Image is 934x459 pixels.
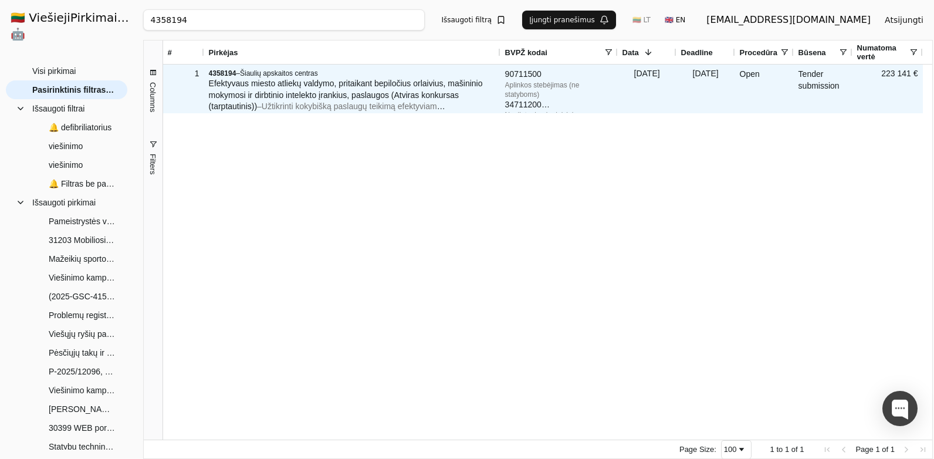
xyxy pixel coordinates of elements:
span: Page [855,445,873,454]
span: # [168,48,172,57]
span: (2025-GSC-415) Personalo valdymo sistemos nuomos ir kitos paslaugos [49,288,116,305]
div: [DATE] [676,65,735,113]
button: Atsijungti [875,9,933,31]
div: Next Page [902,445,911,454]
span: 4358194 [209,69,236,77]
div: – [209,69,496,78]
button: Įjungti pranešimus [522,11,616,29]
span: of [882,445,888,454]
span: BVPŽ kodai [505,48,547,57]
span: Būsena [798,48,826,57]
button: 🇬🇧 EN [658,11,692,29]
span: of [791,445,798,454]
div: First Page [823,445,832,454]
span: Pameistrystės viešinimo Lietuvoje komunikacijos strategijos įgyvendinimas [49,212,116,230]
div: Nepilotuojami orlaiviai [505,110,613,120]
span: Viešinimo kampanija "Persėsk į elektromobilį" [49,269,116,286]
span: Statybų techninės priežiūros paslaugos [49,438,116,455]
span: Filters [148,154,157,174]
span: Visi pirkimai [32,62,76,80]
span: Data [622,48,639,57]
input: Greita paieška... [143,9,425,31]
span: Deadline [681,48,713,57]
span: Pirkėjas [209,48,238,57]
span: to [776,445,783,454]
span: Viešųjų ryšių paslaugos [49,325,116,343]
span: Išsaugoti filtrai [32,100,84,117]
span: viešinimo [49,156,83,174]
div: Last Page [918,445,928,454]
span: viešinimo [49,137,83,155]
div: Open [735,65,794,113]
span: Procedūra [740,48,777,57]
div: Page Size [721,440,752,459]
span: 1 [770,445,774,454]
span: Viešinimo kampanija "Persėsk į elektromobilį" [49,382,116,399]
div: Tender submission [794,65,852,113]
span: Numatoma vertė [857,43,909,61]
span: 1 [875,445,879,454]
span: 31203 Mobiliosios programėlės, interneto svetainės ir interneto parduotuvės sukūrimas su vystymo ... [49,231,116,249]
div: 34711200 [505,99,613,111]
span: Columns [148,82,157,112]
span: 1 [891,445,895,454]
span: Išsaugoti pirkimai [32,194,96,211]
div: Previous Page [839,445,848,454]
span: Problemų registravimo ir administravimo informacinės sistemos sukūrimo, įdiegimo, palaikymo ir ap... [49,306,116,324]
span: Efektyvaus miesto atliekų valdymo, pritaikant bepiločius orlaivius, mašininio mokymosi ir dirbtin... [209,79,483,111]
div: [EMAIL_ADDRESS][DOMAIN_NAME] [706,13,871,27]
div: Aplinkos stebėjimas (ne statyboms) [505,80,613,99]
div: 90711500 [505,69,613,80]
span: 🔔 Filtras be pavadinimo [49,175,116,193]
div: 223 141 € [852,65,923,113]
span: Pėsčiųjų takų ir automobilių stovėjimo aikštelių sutvarkymo darbai. [49,344,116,362]
div: 100 [724,445,737,454]
span: [PERSON_NAME] valdymo informacinė sistema / Asset management information system [49,400,116,418]
span: 🔔 defibriliatorius [49,119,111,136]
div: Page Size: [679,445,716,454]
span: 1 [785,445,789,454]
span: Šiaulių apskaitos centras [240,69,318,77]
span: 1 [800,445,804,454]
span: Pasirinktinis filtras (1) [32,81,116,99]
span: – Užtikrinti kokybišką paslaugų teikimą efektyviam [GEOGRAPHIC_DATA] miesto atliekų valdymui, pri... [209,102,493,134]
span: 30399 WEB portalų programavimo ir konsultavimo paslaugos [49,419,116,437]
div: 1 [168,65,199,82]
span: Mažeikių sporto ir pramogų centro Sedos g. 55, Mažeikiuose statybos valdymo, įskaitant statybos t... [49,250,116,268]
div: [DATE] [618,65,676,113]
button: Išsaugoti filtrą [434,11,513,29]
span: P-2025/12096, Mokslo paskirties modulinio pastato (gaminio) lopšelio-darželio Nidos g. 2A, Dercek... [49,363,116,380]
